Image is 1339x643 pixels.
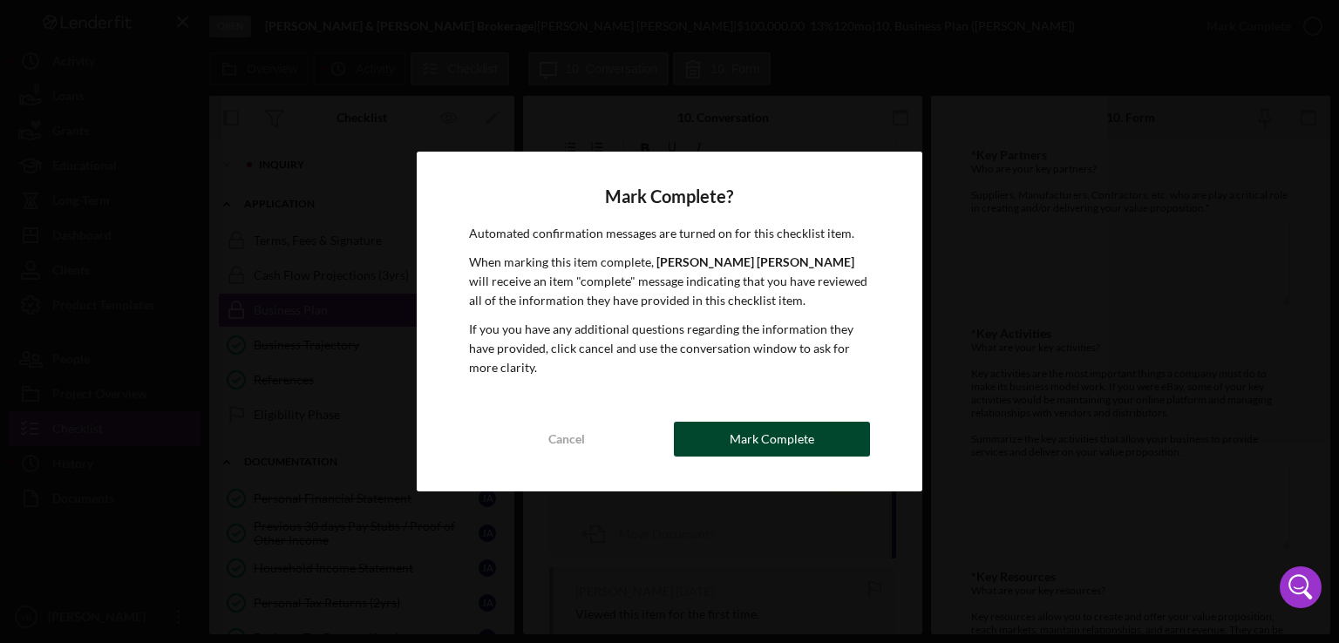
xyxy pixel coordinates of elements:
p: If you you have any additional questions regarding the information they have provided, click canc... [469,320,871,378]
p: Automated confirmation messages are turned on for this checklist item. [469,224,871,243]
div: Mark Complete [730,422,814,457]
p: When marking this item complete, will receive an item "complete" message indicating that you have... [469,253,871,311]
button: Cancel [469,422,665,457]
h4: Mark Complete? [469,186,871,206]
button: Mark Complete [674,422,870,457]
b: [PERSON_NAME] [PERSON_NAME] [656,254,854,269]
div: Open Intercom Messenger [1280,566,1322,608]
div: Cancel [548,422,585,457]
